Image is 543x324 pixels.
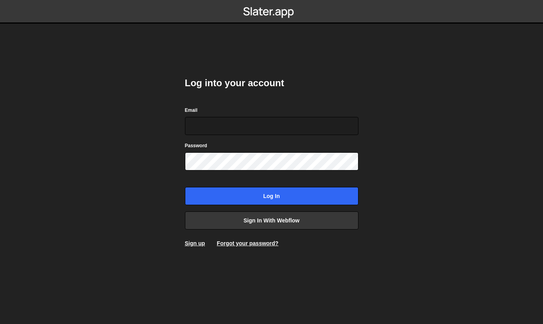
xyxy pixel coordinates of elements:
a: Forgot your password? [217,240,278,246]
a: Sign up [185,240,205,246]
a: Sign in with Webflow [185,211,358,230]
h2: Log into your account [185,77,358,89]
label: Email [185,106,198,114]
label: Password [185,142,207,150]
input: Log in [185,187,358,205]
